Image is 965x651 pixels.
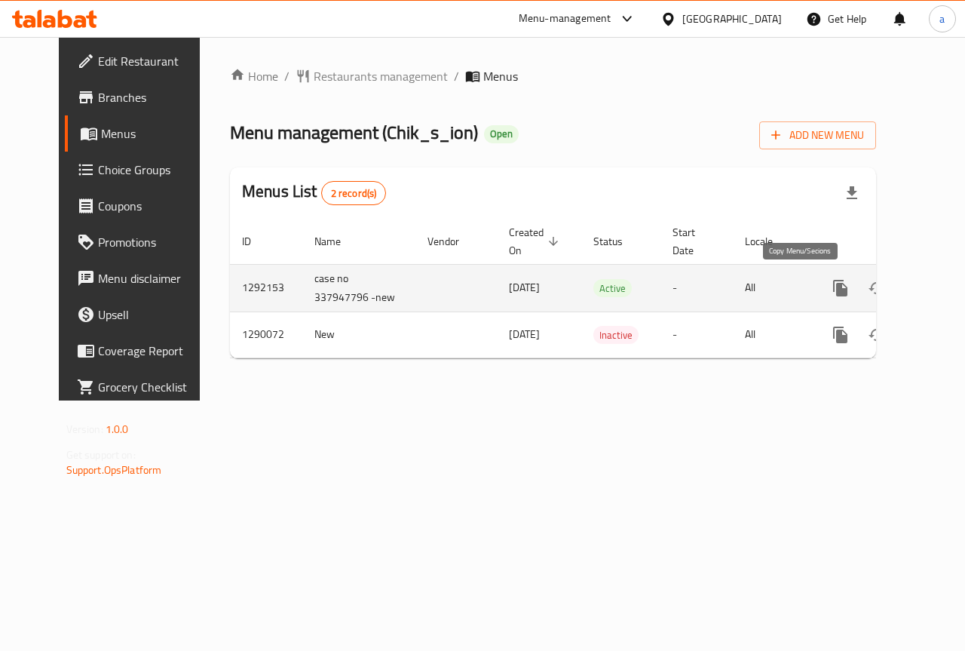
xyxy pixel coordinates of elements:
[65,369,220,405] a: Grocery Checklist
[230,67,876,85] nav: breadcrumb
[98,378,208,396] span: Grocery Checklist
[745,232,792,250] span: Locale
[593,280,632,297] span: Active
[242,232,271,250] span: ID
[296,67,448,85] a: Restaurants management
[823,270,859,306] button: more
[660,264,733,312] td: -
[593,232,642,250] span: Status
[66,445,136,465] span: Get support on:
[509,324,540,344] span: [DATE]
[65,43,220,79] a: Edit Restaurant
[302,264,415,312] td: case no 337947796 -new
[66,460,162,480] a: Support.OpsPlatform
[593,279,632,297] div: Active
[242,180,386,205] h2: Menus List
[98,88,208,106] span: Branches
[759,121,876,149] button: Add New Menu
[859,270,895,306] button: Change Status
[484,125,519,143] div: Open
[230,115,478,149] span: Menu management ( Chik_s_ion )
[733,264,810,312] td: All
[65,224,220,260] a: Promotions
[823,317,859,353] button: more
[98,269,208,287] span: Menu disclaimer
[98,197,208,215] span: Coupons
[98,342,208,360] span: Coverage Report
[98,233,208,251] span: Promotions
[314,67,448,85] span: Restaurants management
[66,419,103,439] span: Version:
[483,67,518,85] span: Menus
[771,126,864,145] span: Add New Menu
[834,175,870,211] div: Export file
[106,419,129,439] span: 1.0.0
[230,312,302,358] td: 1290072
[321,181,387,205] div: Total records count
[454,67,459,85] li: /
[98,161,208,179] span: Choice Groups
[427,232,479,250] span: Vendor
[314,232,360,250] span: Name
[65,296,220,333] a: Upsell
[509,278,540,297] span: [DATE]
[65,333,220,369] a: Coverage Report
[733,312,810,358] td: All
[98,52,208,70] span: Edit Restaurant
[302,312,415,358] td: New
[230,67,278,85] a: Home
[65,115,220,152] a: Menus
[65,79,220,115] a: Branches
[101,124,208,143] span: Menus
[509,223,563,259] span: Created On
[660,312,733,358] td: -
[593,327,639,344] span: Inactive
[284,67,289,85] li: /
[65,188,220,224] a: Coupons
[65,152,220,188] a: Choice Groups
[230,264,302,312] td: 1292153
[322,186,386,201] span: 2 record(s)
[682,11,782,27] div: [GEOGRAPHIC_DATA]
[672,223,715,259] span: Start Date
[519,10,611,28] div: Menu-management
[98,306,208,324] span: Upsell
[484,127,519,140] span: Open
[939,11,945,27] span: a
[65,260,220,296] a: Menu disclaimer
